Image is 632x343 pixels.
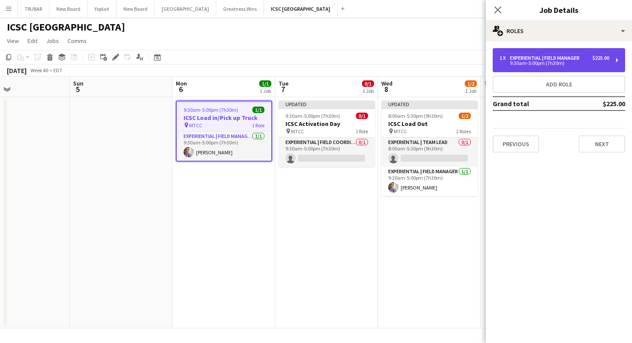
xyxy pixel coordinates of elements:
span: Jobs [46,37,59,45]
h1: ICSC [GEOGRAPHIC_DATA] [7,21,125,34]
div: 1 x [500,55,510,61]
a: Edit [24,35,41,46]
button: Previous [493,135,539,153]
span: Comms [67,37,87,45]
span: Thu [484,80,495,87]
app-card-role: Experiential | Field Manager1/19:30am-5:00pm (7h30m)[PERSON_NAME] [381,167,478,196]
app-card-role: Experiential | Field Manager1/19:30am-5:00pm (7h30m)[PERSON_NAME] [177,132,271,161]
span: 5 [72,84,83,94]
h3: ICSC Load in/Pick up Truck [177,114,271,122]
span: MTCC [189,122,202,129]
button: Next [579,135,625,153]
div: 1 Job [465,88,476,94]
a: Jobs [43,35,62,46]
div: Experiential | Field Manager [510,55,583,61]
button: Add role [493,76,625,93]
span: 1/1 [259,80,271,87]
h3: ICSC Load Out [381,120,478,128]
span: 1 Role [252,122,264,129]
span: MTCC [394,128,407,135]
span: Sun [73,80,83,87]
app-job-card: Updated8:00am-5:30pm (9h30m)1/2ICSC Load Out MTCC2 RolesExperiential | Team Lead0/18:00am-5:30pm ... [381,101,478,196]
span: 9:30am-5:00pm (7h30m) [285,113,340,119]
div: 9:30am-5:00pm (7h30m) [500,61,609,65]
button: Yoplait [88,0,117,17]
div: Updated [381,101,478,107]
span: 0/1 [362,80,374,87]
button: New Board [49,0,88,17]
td: Grand total [493,97,574,110]
div: EDT [53,67,62,73]
span: 2 Roles [456,128,471,135]
h3: Job Details [486,4,632,15]
span: 1 Role [356,128,368,135]
app-job-card: Updated9:30am-5:00pm (7h30m)0/1ICSC Activation Day MTCC1 RoleExperiential | Field Coordinator0/19... [279,101,375,167]
button: ICSC [GEOGRAPHIC_DATA] [264,0,337,17]
span: 8 [380,84,393,94]
div: 1 Job [362,88,374,94]
span: Mon [176,80,187,87]
a: View [3,35,22,46]
span: Tue [279,80,288,87]
div: Roles [486,21,632,41]
div: 1 Job [260,88,271,94]
span: 1/1 [252,107,264,113]
span: Wed [381,80,393,87]
app-card-role: Experiential | Team Lead0/18:00am-5:30pm (9h30m) [381,138,478,167]
h3: ICSC Activation Day [279,120,375,128]
span: Edit [28,37,37,45]
span: 0/1 [356,113,368,119]
button: Greatness Wins [216,0,264,17]
a: Comms [64,35,90,46]
button: TRUBAR [18,0,49,17]
span: View [7,37,19,45]
span: 8:00am-5:30pm (9h30m) [388,113,443,119]
span: 9 [483,84,495,94]
td: $225.00 [574,97,625,110]
span: 1/2 [465,80,477,87]
app-job-card: 9:30am-5:00pm (7h30m)1/1ICSC Load in/Pick up Truck MTCC1 RoleExperiential | Field Manager1/19:30a... [176,101,272,162]
app-card-role: Experiential | Field Coordinator0/19:30am-5:00pm (7h30m) [279,138,375,167]
span: 1/2 [459,113,471,119]
button: [GEOGRAPHIC_DATA] [155,0,216,17]
div: Updated [279,101,375,107]
div: [DATE] [7,66,27,75]
span: Week 40 [28,67,50,73]
button: New Board [117,0,155,17]
span: MTCC [291,128,304,135]
span: 9:30am-5:00pm (7h30m) [184,107,238,113]
span: 7 [277,84,288,94]
div: $225.00 [592,55,609,61]
span: 6 [175,84,187,94]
